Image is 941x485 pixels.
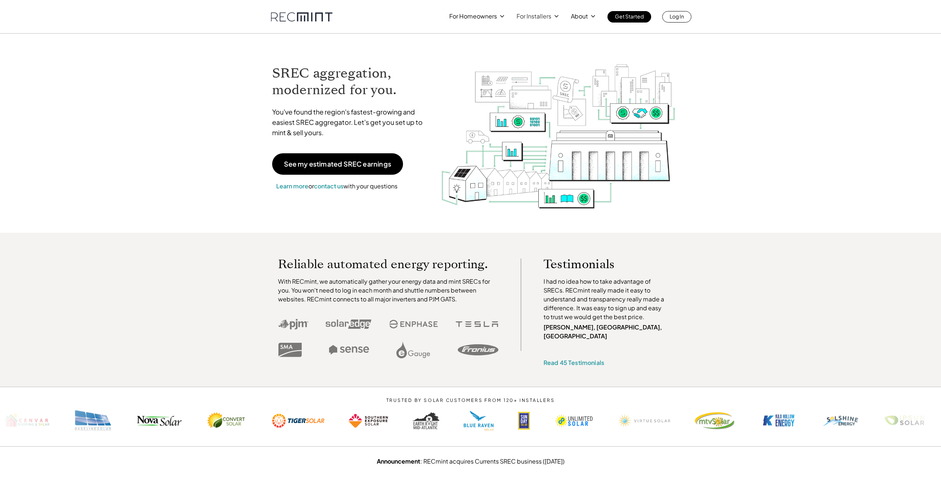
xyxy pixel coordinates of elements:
p: Get Started [615,11,644,21]
strong: Announcement [377,457,420,465]
p: or with your questions [272,181,402,191]
p: For Installers [517,11,551,21]
a: Get Started [607,11,651,23]
p: TRUSTED BY SOLAR CUSTOMERS FROM 120+ INSTALLERS [364,398,577,403]
a: See my estimated SREC earnings [272,153,403,175]
p: I had no idea how to take advantage of SRECs. RECmint really made it easy to understand and trans... [544,277,668,321]
a: Learn more [276,182,308,190]
h1: SREC aggregation, modernized for you. [272,65,430,98]
a: Announcement: RECmint acquires Currents SREC business ([DATE]) [377,457,565,465]
p: [PERSON_NAME], [GEOGRAPHIC_DATA], [GEOGRAPHIC_DATA] [544,323,668,341]
p: About [571,11,588,21]
p: Log In [670,11,684,21]
p: With RECmint, we automatically gather your energy data and mint SRECs for you. You won't need to ... [278,277,498,304]
a: Log In [662,11,691,23]
p: You've found the region's fastest-growing and easiest SREC aggregator. Let's get you set up to mi... [272,107,430,138]
p: Reliable automated energy reporting. [278,259,498,270]
p: For Homeowners [449,11,497,21]
p: See my estimated SREC earnings [284,161,391,167]
p: Testimonials [544,259,654,270]
img: RECmint value cycle [440,45,676,211]
a: contact us [314,182,343,190]
a: Read 45 Testimonials [544,359,604,366]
